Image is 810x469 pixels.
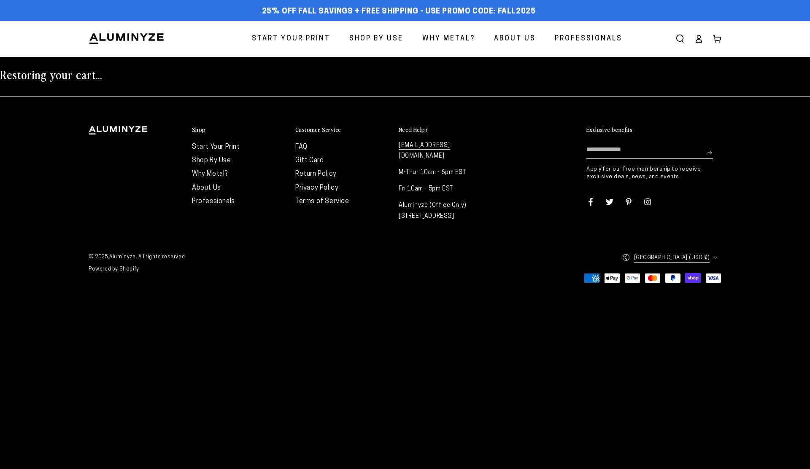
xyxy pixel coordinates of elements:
a: Start Your Print [246,28,337,50]
a: Privacy Policy [295,185,338,191]
a: Gift Card [295,157,324,164]
span: Professionals [555,33,622,45]
summary: Need Help? [399,126,494,134]
summary: Exclusive benefits [586,126,721,134]
a: Shop By Use [343,28,410,50]
summary: Shop [192,126,287,134]
img: Aluminyze [89,32,165,45]
h2: Customer Service [295,126,341,134]
a: Return Policy [295,171,337,177]
summary: Customer Service [295,126,390,134]
p: M-Thur 10am - 6pm EST [399,167,494,178]
span: About Us [494,33,536,45]
span: [GEOGRAPHIC_DATA] (USD $) [634,253,710,263]
span: Shop By Use [349,33,403,45]
p: Apply for our free membership to receive exclusive deals, news, and events. [586,166,721,181]
a: Professionals [548,28,629,50]
summary: Search our site [671,29,689,48]
span: Why Metal? [422,33,475,45]
span: Start Your Print [252,33,330,45]
a: [EMAIL_ADDRESS][DOMAIN_NAME] [399,142,450,160]
h2: Shop [192,126,206,134]
h2: Need Help? [399,126,428,134]
a: About Us [488,28,542,50]
a: Powered by Shopify [89,267,139,272]
h2: Exclusive benefits [586,126,632,134]
a: Shop By Use [192,157,231,164]
a: Start Your Print [192,144,240,150]
button: [GEOGRAPHIC_DATA] (USD $) [622,249,721,267]
a: Terms of Service [295,198,349,205]
p: Aluminyze (Office Only) [STREET_ADDRESS] [399,200,494,221]
p: Fri 10am - 5pm EST [399,184,494,194]
a: About Us [192,185,221,191]
span: 25% off FALL Savings + Free Shipping - Use Promo Code: FALL2025 [262,7,536,16]
a: Why Metal? [192,171,228,177]
button: Subscribe [707,140,713,166]
small: © 2025, . All rights reserved. [89,251,405,264]
a: FAQ [295,144,308,150]
a: Professionals [192,198,235,205]
a: Aluminyze [109,255,135,260]
a: Why Metal? [416,28,481,50]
